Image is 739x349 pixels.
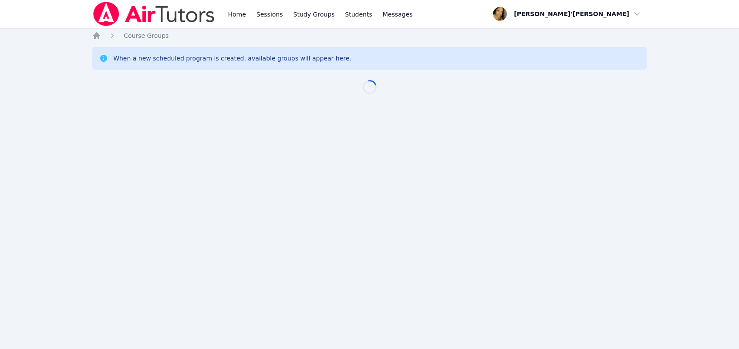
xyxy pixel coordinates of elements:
[113,54,351,63] div: When a new scheduled program is created, available groups will appear here.
[92,31,647,40] nav: Breadcrumb
[92,2,216,26] img: Air Tutors
[124,31,169,40] a: Course Groups
[124,32,169,39] span: Course Groups
[383,10,413,19] span: Messages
